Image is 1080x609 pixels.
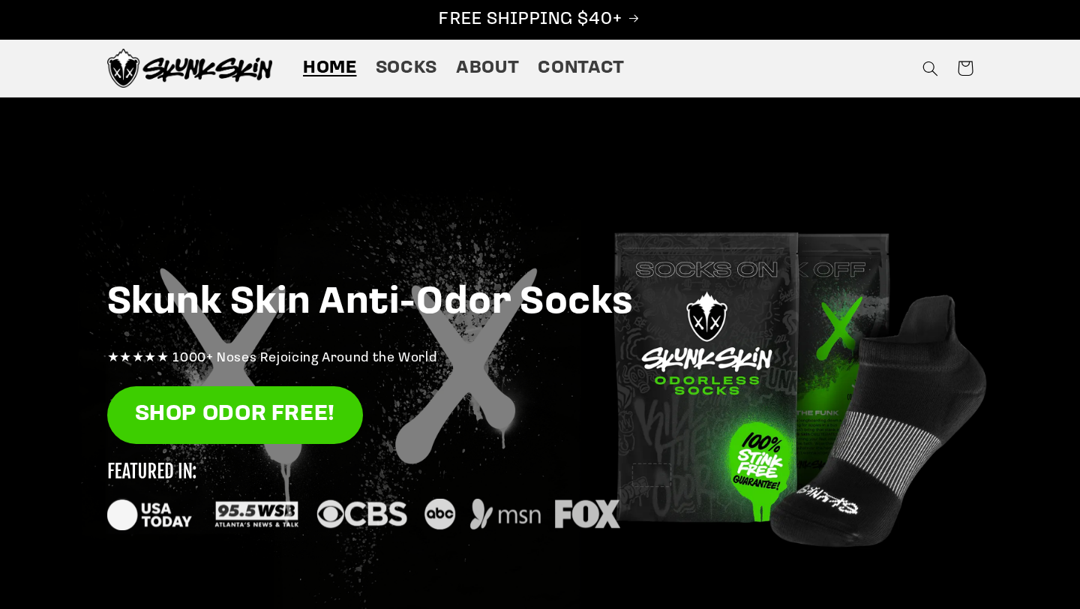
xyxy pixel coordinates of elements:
[303,57,357,80] span: Home
[107,347,973,371] p: ★★★★★ 1000+ Noses Rejoicing Around the World
[538,57,624,80] span: Contact
[107,284,634,322] strong: Skunk Skin Anti-Odor Socks
[16,8,1064,31] p: FREE SHIPPING $40+
[107,49,272,88] img: Skunk Skin Anti-Odor Socks.
[446,47,528,89] a: About
[376,57,437,80] span: Socks
[293,47,366,89] a: Home
[456,57,519,80] span: About
[107,386,363,444] a: SHOP ODOR FREE!
[107,463,621,530] img: new_featured_logos_1_small.svg
[913,51,948,85] summary: Search
[366,47,446,89] a: Socks
[529,47,634,89] a: Contact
